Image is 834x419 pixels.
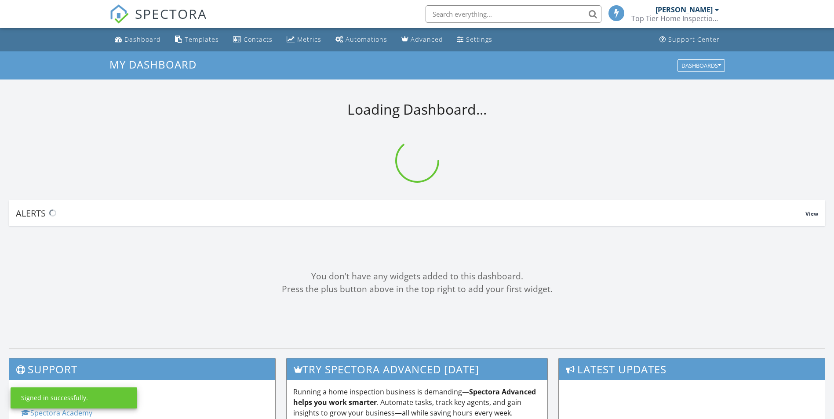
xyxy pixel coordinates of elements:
div: Contacts [244,35,273,43]
a: Support Center [656,32,723,48]
a: Advanced [398,32,447,48]
div: Dashboards [681,62,721,69]
strong: Spectora Advanced helps you work smarter [293,387,536,407]
h3: Latest Updates [559,358,825,380]
h3: Support [9,358,275,380]
input: Search everything... [426,5,601,23]
a: SPECTORA [109,12,207,30]
p: Running a home inspection business is demanding— . Automate tasks, track key agents, and gain ins... [293,386,541,418]
div: Advanced [411,35,443,43]
a: Contacts [229,32,276,48]
a: Settings [454,32,496,48]
a: Metrics [283,32,325,48]
div: Signed in successfully. [21,394,88,402]
a: Automations (Basic) [332,32,391,48]
div: Press the plus button above in the top right to add your first widget. [9,283,825,296]
span: View [805,210,818,217]
a: Spectora Academy [21,408,92,418]
div: Metrics [297,35,321,43]
div: Top Tier Home Inspections [631,14,719,23]
span: My Dashboard [109,57,197,72]
div: Dashboard [124,35,161,43]
div: Settings [466,35,492,43]
span: SPECTORA [135,4,207,23]
button: Dashboards [677,59,725,72]
div: Templates [185,35,219,43]
h3: Try spectora advanced [DATE] [287,358,547,380]
strong: General [21,387,49,397]
div: You don't have any widgets added to this dashboard. [9,270,825,283]
div: Automations [346,35,387,43]
div: Alerts [16,207,805,219]
img: The Best Home Inspection Software - Spectora [109,4,129,24]
a: Dashboard [111,32,164,48]
div: Support Center [668,35,720,43]
div: [PERSON_NAME] [656,5,713,14]
a: Templates [171,32,222,48]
